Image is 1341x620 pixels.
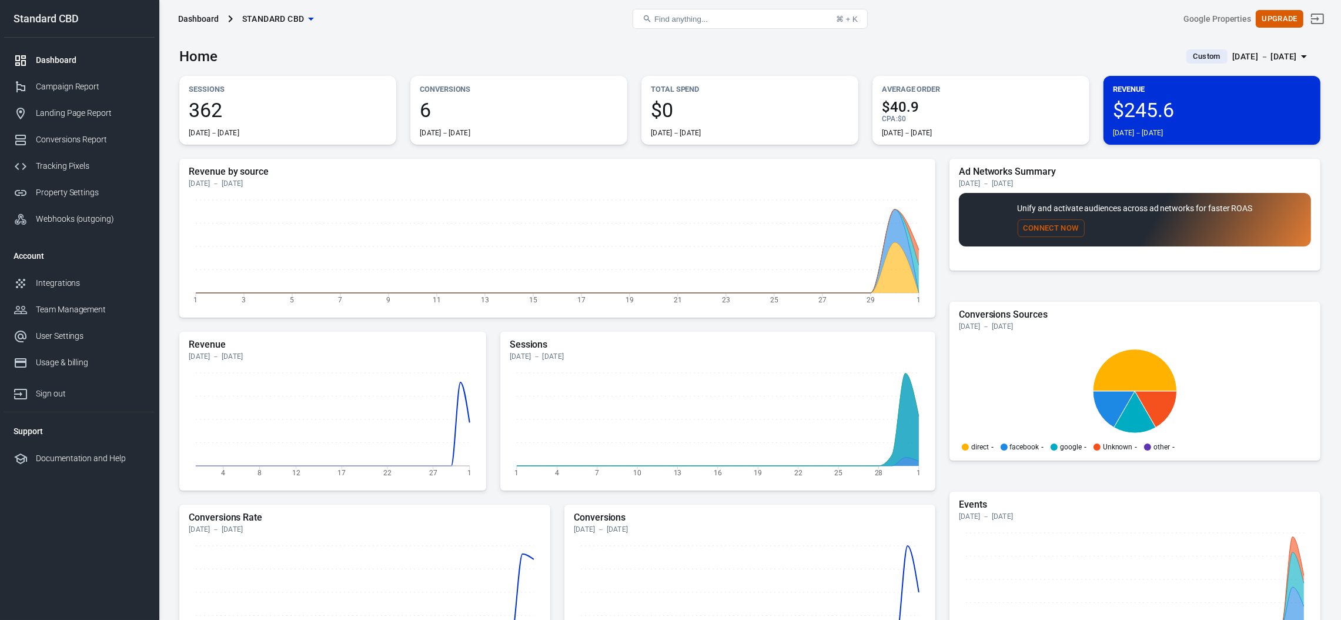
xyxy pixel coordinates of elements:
div: Documentation and Help [36,452,145,465]
div: [DATE] － [DATE] [510,352,926,361]
h5: Conversions Sources [959,309,1311,321]
tspan: 15 [529,296,537,304]
tspan: 22 [794,469,802,477]
div: Tracking Pixels [36,160,145,172]
h5: Ad Networks Summary [959,166,1311,178]
span: $40.9 [882,100,1080,114]
a: Usage & billing [4,349,155,376]
span: - [991,444,994,451]
p: Revenue [1113,83,1311,95]
div: Conversions Report [36,134,145,146]
tspan: 12 [292,469,300,477]
div: Campaign Report [36,81,145,93]
h5: Conversions Rate [189,512,541,524]
a: Sign out [4,376,155,407]
tspan: 4 [221,469,225,477]
a: Landing Page Report [4,100,155,126]
tspan: 1 [194,296,198,304]
tspan: 7 [595,469,599,477]
span: $245.6 [1113,100,1311,120]
tspan: 7 [339,296,343,304]
div: [DATE] － [DATE] [959,512,1311,521]
tspan: 19 [626,296,634,304]
tspan: 27 [818,296,827,304]
p: direct [971,444,989,451]
div: [DATE] － [DATE] [574,525,926,534]
tspan: 16 [714,469,722,477]
span: $0 [898,115,906,123]
a: Conversions Report [4,126,155,153]
p: Conversions [420,83,618,95]
span: $0 [651,100,849,120]
h5: Events [959,499,1311,511]
div: [DATE] － [DATE] [189,179,926,188]
p: other [1153,444,1170,451]
tspan: 23 [722,296,730,304]
div: [DATE] － [DATE] [959,322,1311,331]
div: [DATE] － [DATE] [1232,49,1297,64]
div: Usage & billing [36,356,145,369]
div: [DATE]－[DATE] [1113,128,1163,138]
span: Custom [1189,51,1225,62]
div: [DATE] － [DATE] [189,525,541,534]
button: Connect Now [1018,219,1085,238]
tspan: 5 [290,296,295,304]
button: Standard CBD [238,8,319,30]
h5: Conversions [574,512,926,524]
span: - [1041,444,1044,451]
tspan: 27 [429,469,437,477]
h5: Revenue by source [189,166,926,178]
div: ⌘ + K [836,15,858,24]
div: [DATE] － [DATE] [959,179,1311,188]
tspan: 1 [917,296,921,304]
tspan: 28 [874,469,882,477]
div: [DATE]－[DATE] [420,128,470,138]
div: Integrations [36,277,145,289]
span: 6 [420,100,618,120]
tspan: 13 [673,469,681,477]
div: User Settings [36,330,145,342]
tspan: 25 [834,469,842,477]
div: [DATE]－[DATE] [651,128,701,138]
a: Team Management [4,296,155,323]
h5: Revenue [189,339,477,351]
a: Dashboard [4,47,155,74]
a: User Settings [4,323,155,349]
tspan: 17 [337,469,346,477]
tspan: 13 [481,296,489,304]
span: Standard CBD [242,12,305,26]
div: Dashboard [36,54,145,66]
tspan: 29 [867,296,875,304]
div: Sign out [36,388,145,400]
div: Dashboard [178,13,219,25]
p: Unify and activate audiences across ad networks for faster ROAS [1018,202,1253,215]
a: Sign out [1303,5,1332,33]
h3: Home [179,48,218,65]
tspan: 1 [917,469,921,477]
tspan: 21 [674,296,682,304]
p: Sessions [189,83,387,95]
div: Team Management [36,304,145,316]
p: Total Spend [651,83,849,95]
button: Custom[DATE] － [DATE] [1177,47,1320,66]
tspan: 17 [577,296,586,304]
tspan: 19 [754,469,762,477]
p: facebook [1010,444,1039,451]
tspan: 9 [387,296,391,304]
tspan: 3 [242,296,246,304]
button: Find anything...⌘ + K [633,9,868,29]
span: 362 [189,100,387,120]
tspan: 4 [555,469,559,477]
span: CPA : [882,115,898,123]
tspan: 8 [258,469,262,477]
tspan: 22 [383,469,392,477]
div: [DATE]－[DATE] [882,128,932,138]
div: Webhooks (outgoing) [36,213,145,225]
p: Average Order [882,83,1080,95]
tspan: 1 [467,469,471,477]
div: [DATE]－[DATE] [189,128,239,138]
span: - [1084,444,1086,451]
span: Find anything... [654,15,708,24]
li: Support [4,417,155,445]
p: Unknown [1103,444,1133,451]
